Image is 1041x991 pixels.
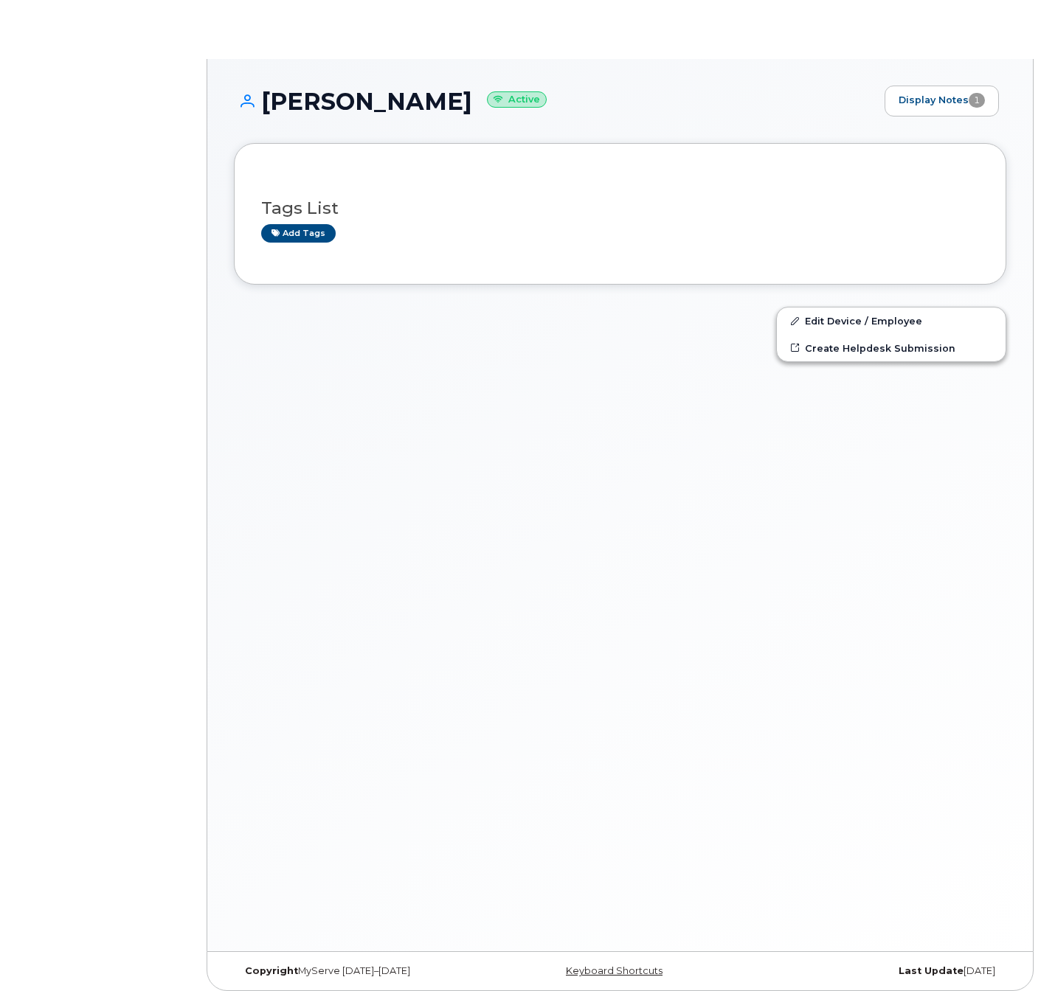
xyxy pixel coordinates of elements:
[749,965,1006,977] div: [DATE]
[777,307,1006,334] a: Edit Device / Employee
[899,965,964,976] strong: Last Update
[234,88,877,114] h1: [PERSON_NAME]
[566,965,663,976] a: Keyboard Shortcuts
[261,224,336,243] a: Add tags
[487,91,547,108] small: Active
[261,199,979,218] h3: Tags List
[777,335,1006,361] a: Create Helpdesk Submission
[234,965,491,977] div: MyServe [DATE]–[DATE]
[969,93,985,108] span: 1
[245,965,298,976] strong: Copyright
[885,86,999,117] a: Display Notes1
